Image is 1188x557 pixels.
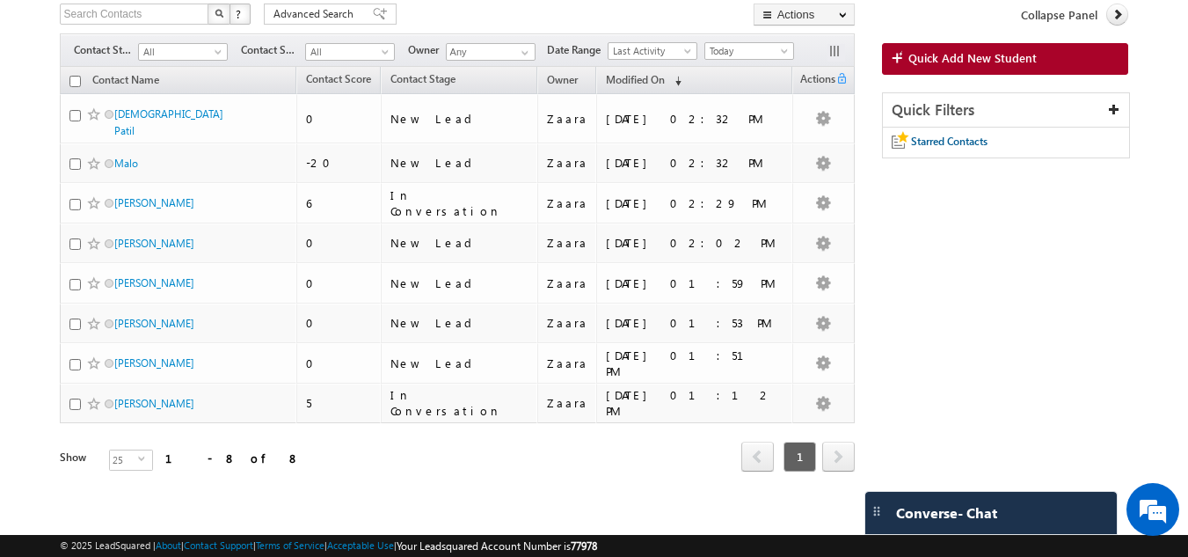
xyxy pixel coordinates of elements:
span: Contact Score [306,72,371,85]
div: 0 [306,275,373,291]
div: Quick Filters [883,93,1130,128]
div: [DATE] 02:32 PM [606,155,784,171]
a: Terms of Service [256,539,324,551]
div: Zaara [547,155,588,171]
span: Date Range [547,42,608,58]
span: 77978 [571,539,597,553]
span: Today [705,43,789,59]
span: (sorted descending) [667,74,681,88]
div: 0 [306,315,373,331]
a: Acceptable Use [327,539,394,551]
div: Zaara [547,235,588,251]
span: next [822,442,855,472]
span: select [138,455,152,463]
a: [PERSON_NAME] [114,276,194,289]
span: 1 [783,442,816,472]
span: Contact Source [241,42,305,58]
img: Search [215,9,223,18]
span: Contact Stage [74,42,138,58]
span: Owner [547,73,578,86]
a: All [305,43,395,61]
a: [PERSON_NAME] [114,356,194,370]
a: Contact Name [84,70,168,93]
div: 0 [306,235,373,251]
div: [DATE] 02:02 PM [606,235,784,251]
div: New Lead [390,155,529,171]
a: Today [704,42,794,60]
span: Owner [408,42,446,58]
div: Zaara [547,195,588,211]
span: All [306,44,390,60]
a: Last Activity [608,42,697,60]
div: New Lead [390,355,529,371]
span: Quick Add New Student [908,50,1037,66]
span: Converse - Chat [896,505,997,521]
a: [DEMOGRAPHIC_DATA] Patil [114,107,223,137]
div: New Lead [390,275,529,291]
img: d_60004797649_company_0_60004797649 [30,92,74,115]
div: Chat with us now [91,92,295,115]
div: 1 - 8 of 8 [165,448,300,468]
a: prev [741,443,774,472]
span: Contact Stage [390,72,456,85]
div: [DATE] 01:59 PM [606,275,784,291]
a: Show All Items [512,44,534,62]
a: Quick Add New Student [882,43,1129,75]
span: prev [741,442,774,472]
button: ? [230,4,251,25]
input: Type to Search [446,43,536,61]
a: Contact Stage [382,70,464,92]
a: [PERSON_NAME] [114,317,194,330]
div: [DATE] 02:32 PM [606,111,784,127]
div: 0 [306,111,373,127]
div: [DATE] 01:51 PM [606,348,784,379]
a: All [138,43,228,61]
a: Contact Support [184,539,253,551]
a: [PERSON_NAME] [114,196,194,209]
div: Show [60,450,95,465]
a: Malo [114,157,138,170]
div: In Conversation [390,387,529,419]
div: [DATE] 01:12 PM [606,387,784,419]
span: Collapse Panel [1021,7,1097,23]
a: [PERSON_NAME] [114,237,194,250]
div: [DATE] 01:53 PM [606,315,784,331]
div: 6 [306,195,373,211]
span: Advanced Search [273,6,359,22]
a: About [156,539,181,551]
span: Your Leadsquared Account Number is [397,539,597,553]
span: Last Activity [609,43,692,59]
div: New Lead [390,111,529,127]
div: 5 [306,395,373,411]
span: © 2025 LeadSquared | | | | | [60,538,597,554]
em: Start Chat [239,432,319,456]
div: [DATE] 02:29 PM [606,195,784,211]
a: Modified On (sorted descending) [597,70,690,92]
span: All [139,44,222,60]
span: Actions [793,70,835,92]
span: Modified On [606,73,665,86]
span: ? [236,6,244,21]
div: New Lead [390,315,529,331]
textarea: Type your message and hit 'Enter' [23,163,321,417]
img: carter-drag [870,504,884,518]
div: New Lead [390,235,529,251]
a: next [822,443,855,472]
div: Minimize live chat window [288,9,331,51]
a: Contact Score [297,70,380,92]
div: Zaara [547,315,588,331]
div: -20 [306,155,373,171]
input: Check all records [69,76,81,87]
button: Actions [754,4,855,26]
div: Zaara [547,275,588,291]
div: Zaara [547,355,588,371]
span: Starred Contacts [911,135,988,148]
a: [PERSON_NAME] [114,397,194,410]
div: In Conversation [390,187,529,219]
div: Zaara [547,395,588,411]
div: Zaara [547,111,588,127]
span: 25 [110,451,138,470]
div: 0 [306,355,373,371]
